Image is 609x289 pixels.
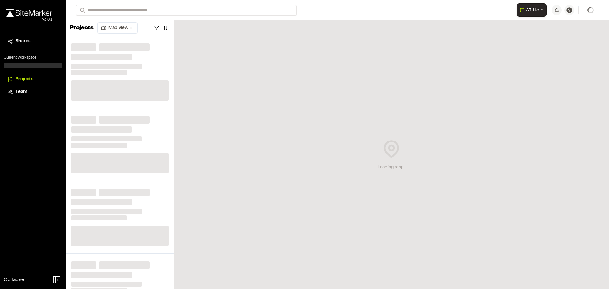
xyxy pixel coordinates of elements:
[70,24,94,32] p: Projects
[6,9,52,17] img: rebrand.png
[8,76,58,83] a: Projects
[378,164,405,171] div: Loading map...
[8,89,58,95] a: Team
[76,5,88,16] button: Search
[16,38,30,45] span: Shares
[517,3,547,17] button: Open AI Assistant
[16,76,33,83] span: Projects
[4,55,62,61] p: Current Workspace
[6,17,52,23] div: Oh geez...please don't...
[8,38,58,45] a: Shares
[4,276,24,284] span: Collapse
[526,6,544,14] span: AI Help
[517,3,549,17] div: Open AI Assistant
[16,89,27,95] span: Team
